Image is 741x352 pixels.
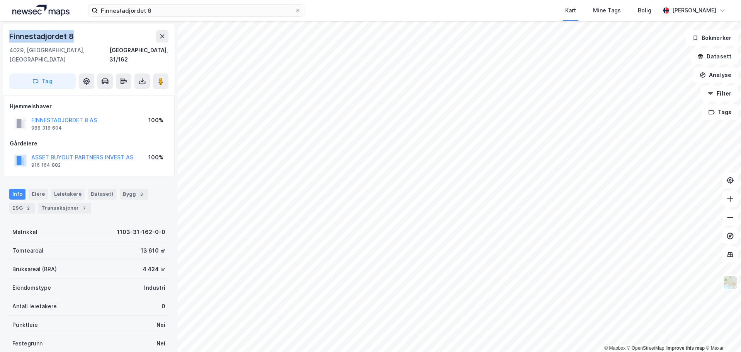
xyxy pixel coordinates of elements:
button: Analyse [693,67,738,83]
img: logo.a4113a55bc3d86da70a041830d287a7e.svg [12,5,70,16]
div: Punktleie [12,320,38,330]
div: 916 164 882 [31,162,61,168]
div: Festegrunn [12,339,42,348]
div: Hjemmelshaver [10,102,168,111]
div: 13 610 ㎡ [141,246,165,255]
div: 7 [80,204,88,212]
div: Kontrollprogram for chat [702,315,741,352]
div: Nei [156,339,165,348]
div: Industri [144,283,165,292]
div: 100% [148,116,163,125]
div: 2 [24,204,32,212]
div: Mine Tags [593,6,621,15]
a: Mapbox [604,345,625,351]
button: Tag [9,73,76,89]
button: Tags [702,104,738,120]
input: Søk på adresse, matrikkel, gårdeiere, leietakere eller personer [98,5,295,16]
div: 4029, [GEOGRAPHIC_DATA], [GEOGRAPHIC_DATA] [9,46,109,64]
iframe: Chat Widget [702,315,741,352]
div: Info [9,189,25,200]
div: Transaksjoner [38,203,91,214]
div: Datasett [88,189,117,200]
div: [PERSON_NAME] [672,6,716,15]
div: Eiendomstype [12,283,51,292]
div: Bolig [638,6,651,15]
div: Leietakere [51,189,85,200]
div: Gårdeiere [10,139,168,148]
div: ESG [9,203,35,214]
div: Tomteareal [12,246,43,255]
div: Bygg [120,189,148,200]
div: Bruksareal (BRA) [12,265,57,274]
div: Antall leietakere [12,302,57,311]
div: 3 [138,190,145,198]
img: Z [723,275,738,290]
div: 4 424 ㎡ [143,265,165,274]
button: Datasett [691,49,738,64]
div: Eiere [29,189,48,200]
div: Finnestadjordet 8 [9,30,75,43]
a: Improve this map [666,345,705,351]
button: Filter [701,86,738,101]
div: 988 318 604 [31,125,62,131]
a: OpenStreetMap [627,345,665,351]
div: Kart [565,6,576,15]
div: Matrikkel [12,227,37,237]
div: 100% [148,153,163,162]
button: Bokmerker [686,30,738,46]
div: 1103-31-162-0-0 [117,227,165,237]
div: 0 [161,302,165,311]
div: [GEOGRAPHIC_DATA], 31/162 [109,46,168,64]
div: Nei [156,320,165,330]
